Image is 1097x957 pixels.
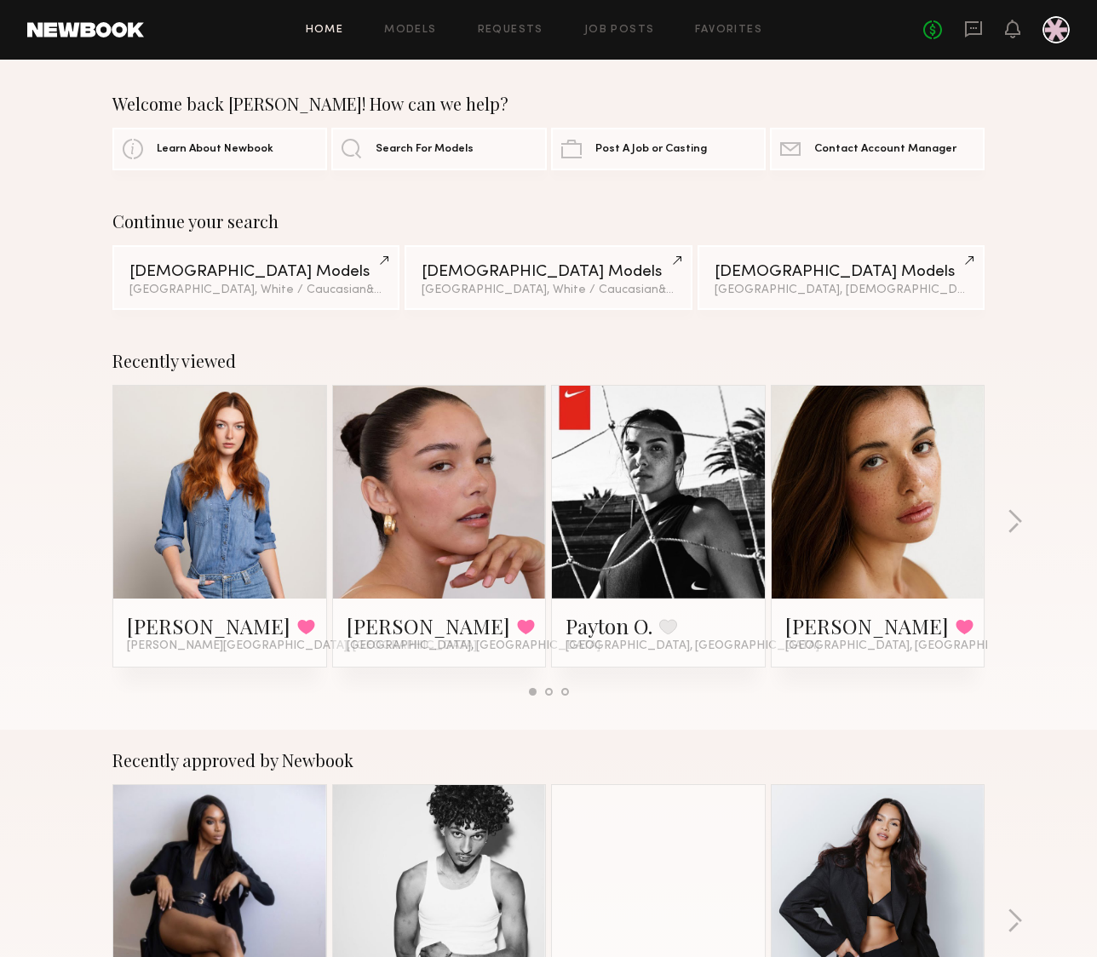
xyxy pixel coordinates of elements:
span: [GEOGRAPHIC_DATA], [GEOGRAPHIC_DATA] [347,639,600,653]
div: [DEMOGRAPHIC_DATA] Models [715,264,968,280]
a: Models [384,25,436,36]
div: Continue your search [112,211,985,232]
a: [DEMOGRAPHIC_DATA] Models[GEOGRAPHIC_DATA], White / Caucasian&1other filter [405,245,692,310]
a: [PERSON_NAME] [127,612,290,639]
span: [GEOGRAPHIC_DATA], [GEOGRAPHIC_DATA] [785,639,1039,653]
div: Recently approved by Newbook [112,750,985,771]
div: Recently viewed [112,351,985,371]
a: Search For Models [331,128,546,170]
a: [DEMOGRAPHIC_DATA] Models[GEOGRAPHIC_DATA], [DEMOGRAPHIC_DATA] [698,245,985,310]
div: Welcome back [PERSON_NAME]! How can we help? [112,94,985,114]
a: Post A Job or Casting [551,128,766,170]
span: Learn About Newbook [157,144,273,155]
div: [DEMOGRAPHIC_DATA] Models [422,264,675,280]
a: Home [306,25,344,36]
div: [DEMOGRAPHIC_DATA] Models [129,264,382,280]
span: Post A Job or Casting [595,144,707,155]
span: [PERSON_NAME][GEOGRAPHIC_DATA], [GEOGRAPHIC_DATA] [127,639,477,653]
span: & 1 other filter [658,284,732,295]
a: Favorites [695,25,762,36]
span: & 2 other filter s [366,284,448,295]
span: Contact Account Manager [814,144,956,155]
a: Contact Account Manager [770,128,985,170]
a: Learn About Newbook [112,128,327,170]
div: [GEOGRAPHIC_DATA], White / Caucasian [422,284,675,296]
a: [PERSON_NAME] [785,612,949,639]
a: [DEMOGRAPHIC_DATA] Models[GEOGRAPHIC_DATA], White / Caucasian&2other filters [112,245,399,310]
a: Requests [478,25,543,36]
span: Search For Models [376,144,474,155]
a: [PERSON_NAME] [347,612,510,639]
div: [GEOGRAPHIC_DATA], [DEMOGRAPHIC_DATA] [715,284,968,296]
div: [GEOGRAPHIC_DATA], White / Caucasian [129,284,382,296]
a: Job Posts [584,25,655,36]
a: Payton O. [566,612,652,639]
span: [GEOGRAPHIC_DATA], [GEOGRAPHIC_DATA] [566,639,819,653]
